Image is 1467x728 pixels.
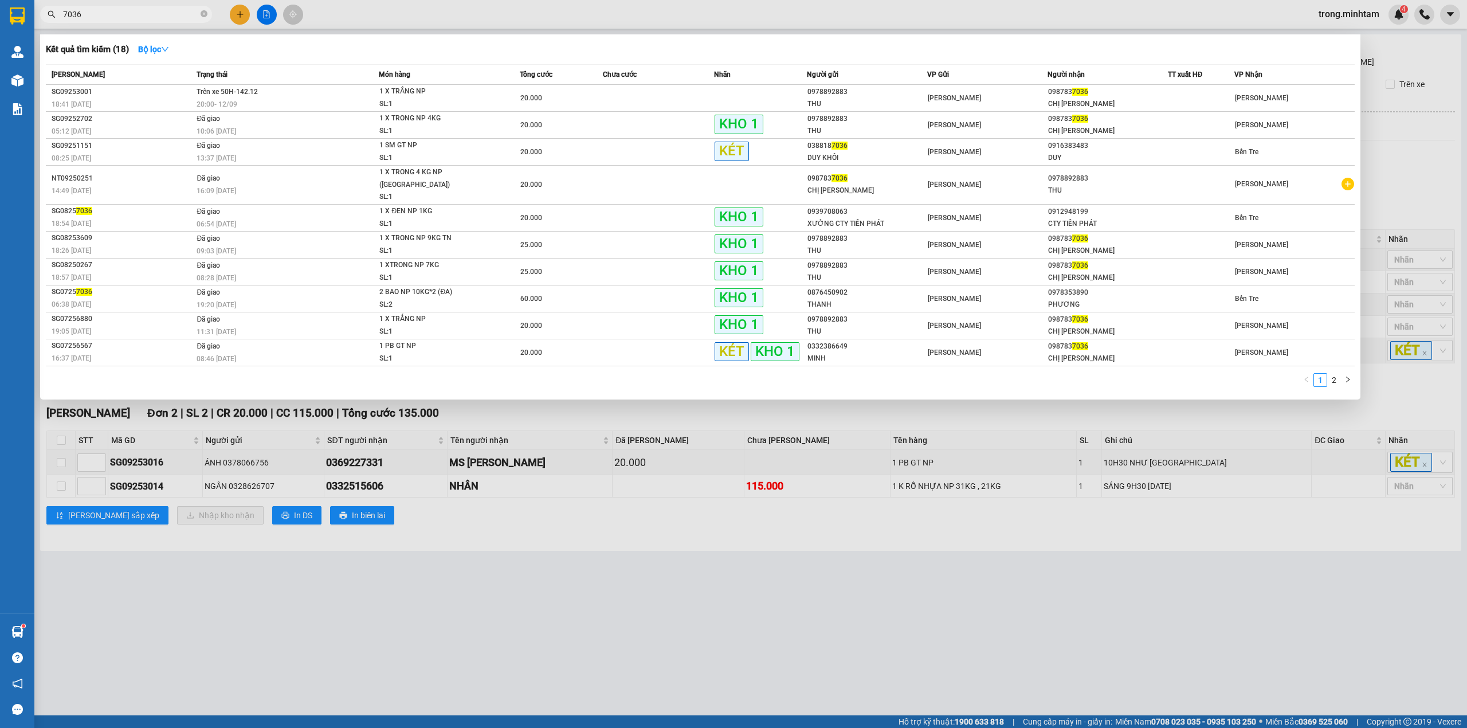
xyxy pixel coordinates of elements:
span: Bến Tre [1235,214,1258,222]
li: Previous Page [1300,373,1313,387]
div: CHỊ [PERSON_NAME] [1048,272,1167,284]
span: KHO 1 [715,208,763,226]
div: 1 X TRONG NP 4KG [379,112,465,125]
button: Bộ lọcdown [129,40,178,58]
span: KHO 1 [751,342,799,361]
span: Đã giao [197,234,220,242]
div: THU [807,125,927,137]
div: CHỊ [PERSON_NAME] [1048,353,1167,365]
span: Chưa cước [603,71,637,79]
a: 2 [1328,374,1340,386]
span: 20.000 [520,148,542,156]
span: 20.000 [520,349,542,357]
span: 08:28 [DATE] [197,274,236,282]
div: SL: 1 [379,152,465,165]
div: DUY KHÔI [807,152,927,164]
button: left [1300,373,1313,387]
img: solution-icon [11,103,23,115]
div: 098783 [1048,314,1167,326]
span: 20.000 [520,214,542,222]
span: Món hàng [379,71,410,79]
span: KHO 1 [715,315,763,334]
span: [PERSON_NAME] [1235,322,1288,330]
img: warehouse-icon [11,46,23,58]
span: 7036 [76,288,92,296]
div: 098783 [1048,113,1167,125]
div: SL: 1 [379,191,465,203]
span: 7036 [831,142,848,150]
span: close-circle [201,10,207,17]
div: SL: 2 [379,299,465,311]
div: CTY TIẾN PHÁT [1048,218,1167,230]
span: Nhãn [714,71,731,79]
span: 16:37 [DATE] [52,354,91,362]
div: CHỊ [PERSON_NAME] [1048,245,1167,257]
span: 20.000 [520,181,542,189]
span: 10:06 [DATE] [197,127,236,135]
div: 1 PB GT NP [379,340,465,353]
span: KÉT [715,142,749,161]
span: 08:25 [DATE] [52,154,91,162]
span: KHO 1 [715,261,763,280]
div: SL: 1 [379,218,465,230]
span: 7036 [76,207,92,215]
img: warehouse-icon [11,626,23,638]
div: 098783 [1048,340,1167,353]
span: 7036 [1072,261,1088,269]
div: CHỊ [PERSON_NAME] [807,185,927,197]
div: 0978892883 [807,86,927,98]
span: KHO 1 [715,115,763,134]
div: NT09250251 [52,173,193,185]
div: 098783 [1048,260,1167,272]
span: 05:12 [DATE] [52,127,91,135]
span: KHO 1 [715,288,763,307]
div: 1 X TRẮNG NP [379,85,465,98]
span: Người nhận [1048,71,1085,79]
span: 25.000 [520,268,542,276]
span: Bến Tre [1235,295,1258,303]
div: THU [807,98,927,110]
span: 18:54 [DATE] [52,220,91,228]
span: [PERSON_NAME] [1235,241,1288,249]
div: SL: 1 [379,272,465,284]
span: Trạng thái [197,71,227,79]
span: VP Nhận [1234,71,1262,79]
div: 0876450902 [807,287,927,299]
div: THANH [807,299,927,311]
span: down [161,45,169,53]
div: SG09252702 [52,113,193,125]
span: [PERSON_NAME] [52,71,105,79]
div: 0978892883 [807,260,927,272]
span: [PERSON_NAME] [1235,94,1288,102]
div: MINH [807,353,927,365]
span: Người gửi [807,71,838,79]
a: 1 [1314,374,1327,386]
div: 0912948199 [1048,206,1167,218]
div: SG09251151 [52,140,193,152]
div: 0978353890 [1048,287,1167,299]
span: [PERSON_NAME] [928,181,981,189]
span: 20.000 [520,94,542,102]
div: 0978892883 [807,113,927,125]
img: warehouse-icon [11,75,23,87]
span: 20:00 - 12/09 [197,100,237,108]
span: Bến Tre [1235,148,1258,156]
span: 20.000 [520,322,542,330]
div: 0978892883 [807,233,927,245]
div: 038818 [807,140,927,152]
span: close-circle [201,9,207,20]
div: SG07256880 [52,313,193,325]
span: 7036 [1072,315,1088,323]
span: VP Gửi [927,71,949,79]
span: 18:41 [DATE] [52,100,91,108]
span: 20.000 [520,121,542,129]
div: SL: 1 [379,125,465,138]
span: [PERSON_NAME] [1235,268,1288,276]
div: 1 X TRONG NP 9KG TN [379,232,465,245]
div: SG0825 [52,205,193,217]
div: SL: 1 [379,326,465,338]
span: right [1344,376,1351,383]
div: SG08253609 [52,232,193,244]
div: SG09253001 [52,86,193,98]
span: left [1303,376,1310,383]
